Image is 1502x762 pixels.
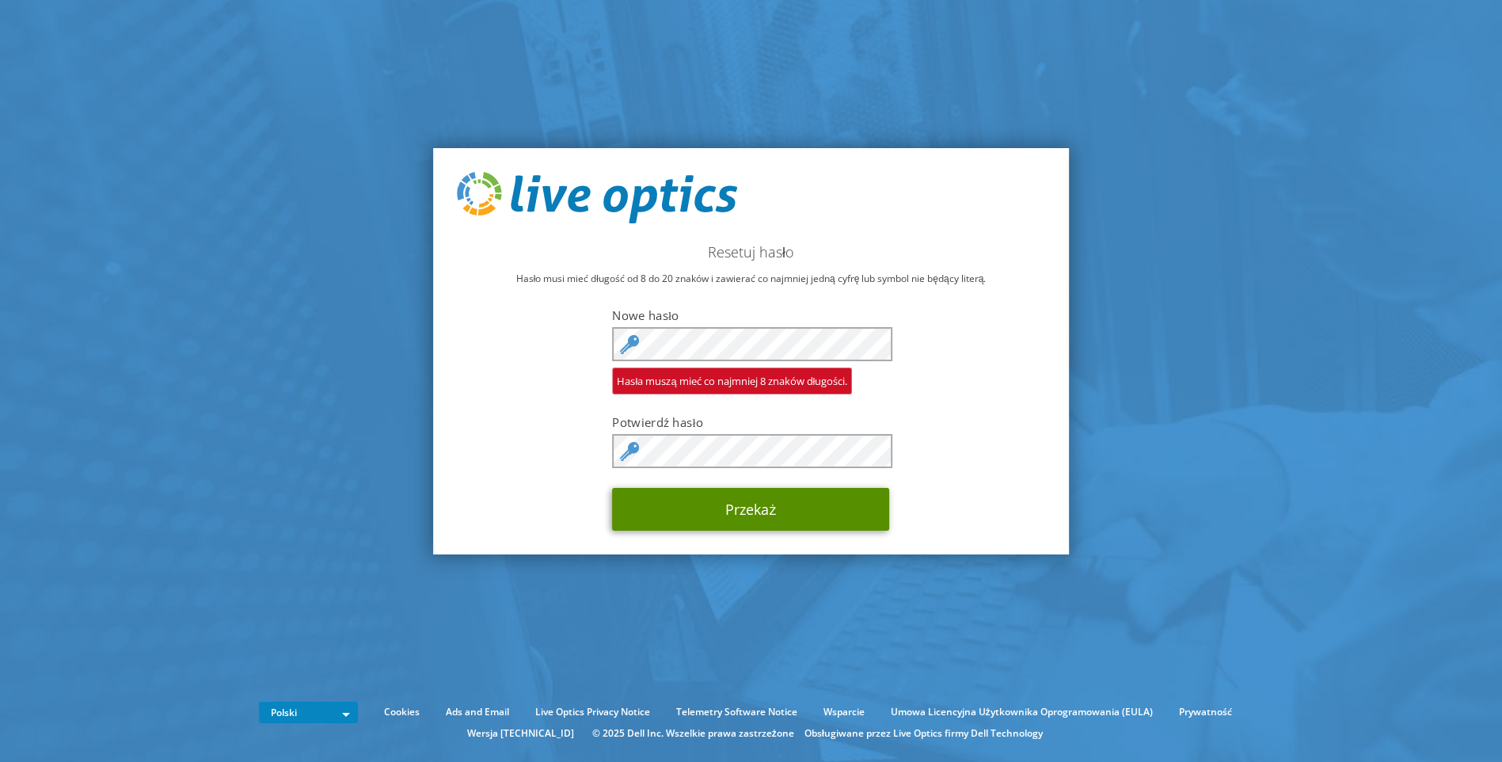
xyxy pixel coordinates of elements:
label: Nowe hasło [612,307,889,323]
p: Hasło musi mieć długość od 8 do 20 znaków i zawierać co najmniej jedną cyfrę lub symbol nie będąc... [457,270,1046,288]
label: Potwierdź hasło [612,414,889,430]
li: Obsługiwane przez Live Optics firmy Dell Technology [804,725,1043,742]
a: Prywatność [1167,703,1244,721]
h2: Resetuj hasło [457,243,1046,261]
img: live_optics_svg.svg [457,172,737,224]
a: Live Optics Privacy Notice [523,703,662,721]
a: Cookies [372,703,432,721]
li: Wersja [TECHNICAL_ID] [459,725,582,742]
a: Umowa Licencyjna Użytkownika Oprogramowania (EULA) [879,703,1165,721]
a: Wsparcie [812,703,876,721]
li: © 2025 Dell Inc. Wszelkie prawa zastrzeżone [584,725,802,742]
button: Przekaż [612,488,889,531]
a: Ads and Email [434,703,521,721]
a: Telemetry Software Notice [664,703,809,721]
span: Hasła muszą mieć co najmniej 8 znaków długości. [612,368,852,394]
